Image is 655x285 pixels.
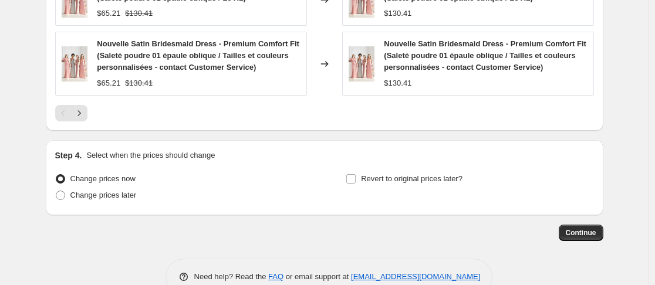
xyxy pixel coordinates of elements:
h2: Step 4. [55,150,82,161]
span: or email support at [283,272,351,281]
img: O1CN01H8xMYG1Sik6kwft2g__92032281_80x.webp [349,46,375,82]
span: Revert to original prices later? [361,174,462,183]
span: Change prices now [70,174,136,183]
img: O1CN01H8xMYG1Sik6kwft2g__92032281_80x.webp [62,46,88,82]
div: $130.41 [384,77,411,89]
span: Need help? Read the [194,272,269,281]
span: Nouvelle Satin Bridesmaid Dress - Premium Comfort Fit (Saleté poudre 01 épaule oblique / Tailles ... [384,39,586,72]
div: $65.21 [97,77,120,89]
button: Next [71,105,87,121]
strike: $130.41 [125,8,153,19]
div: $130.41 [384,8,411,19]
span: Change prices later [70,191,137,199]
button: Continue [559,225,603,241]
a: FAQ [268,272,283,281]
span: Nouvelle Satin Bridesmaid Dress - Premium Comfort Fit (Saleté poudre 01 épaule oblique / Tailles ... [97,39,299,72]
strike: $130.41 [125,77,153,89]
p: Select when the prices should change [86,150,215,161]
nav: Pagination [55,105,87,121]
a: [EMAIL_ADDRESS][DOMAIN_NAME] [351,272,480,281]
span: Continue [566,228,596,238]
div: $65.21 [97,8,120,19]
